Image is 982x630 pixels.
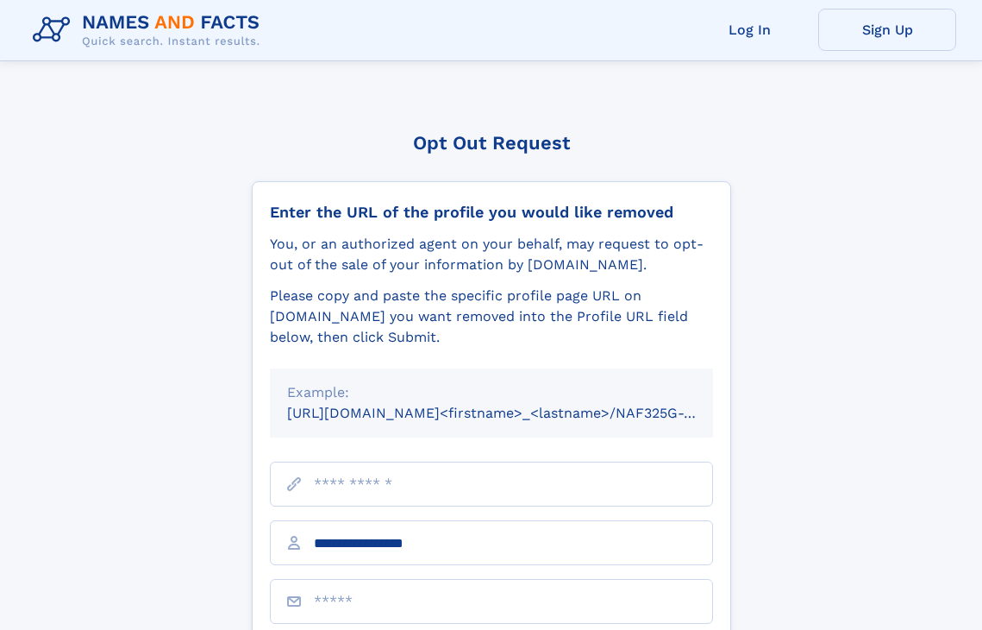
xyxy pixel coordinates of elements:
[287,382,696,403] div: Example:
[252,132,731,154] div: Opt Out Request
[287,405,746,421] small: [URL][DOMAIN_NAME]<firstname>_<lastname>/NAF325G-xxxxxxxx
[270,203,713,222] div: Enter the URL of the profile you would like removed
[818,9,956,51] a: Sign Up
[680,9,818,51] a: Log In
[270,286,713,348] div: Please copy and paste the specific profile page URL on [DOMAIN_NAME] you want removed into the Pr...
[26,7,274,54] img: Logo Names and Facts
[270,234,713,275] div: You, or an authorized agent on your behalf, may request to opt-out of the sale of your informatio...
